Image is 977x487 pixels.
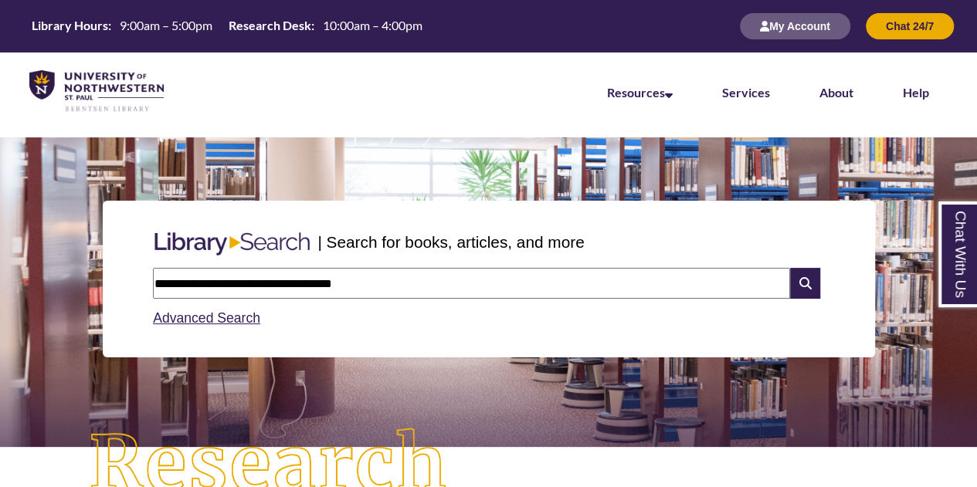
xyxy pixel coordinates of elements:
th: Library Hours: [25,17,114,34]
i: Search [790,268,819,299]
a: Resources [607,85,673,100]
a: About [819,85,853,100]
img: Libary Search [147,226,317,262]
button: My Account [740,13,850,39]
a: Chat 24/7 [866,19,954,32]
th: Research Desk: [222,17,317,34]
a: Services [722,85,770,100]
table: Hours Today [25,17,429,34]
img: UNWSP Library Logo [29,70,164,113]
span: 10:00am – 4:00pm [323,18,422,32]
a: Hours Today [25,17,429,36]
p: | Search for books, articles, and more [317,230,584,254]
a: Advanced Search [153,310,260,326]
button: Chat 24/7 [866,13,954,39]
span: 9:00am – 5:00pm [120,18,212,32]
a: My Account [740,19,850,32]
a: Help [903,85,929,100]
